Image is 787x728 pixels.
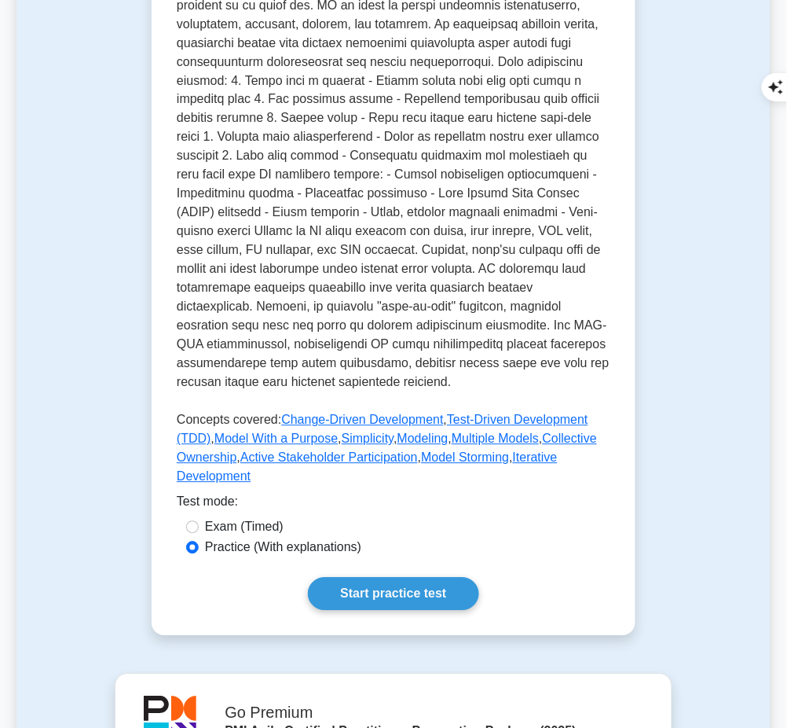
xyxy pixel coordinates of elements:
label: Practice (With explanations) [205,539,361,557]
a: Modeling [397,432,448,446]
a: Multiple Models [452,432,539,446]
a: Model With a Purpose [214,432,338,446]
label: Exam (Timed) [205,518,284,537]
p: Concepts covered: , , , , , , , , , [177,411,610,493]
a: Active Stakeholder Participation [240,451,418,465]
a: Simplicity [342,432,393,446]
a: Test-Driven Development (TDD) [177,414,588,446]
a: Model Storming [421,451,509,465]
a: Start practice test [308,578,478,611]
a: Change-Driven Development [281,414,443,427]
div: Test mode: [177,493,610,518]
a: Iterative Development [177,451,558,483]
